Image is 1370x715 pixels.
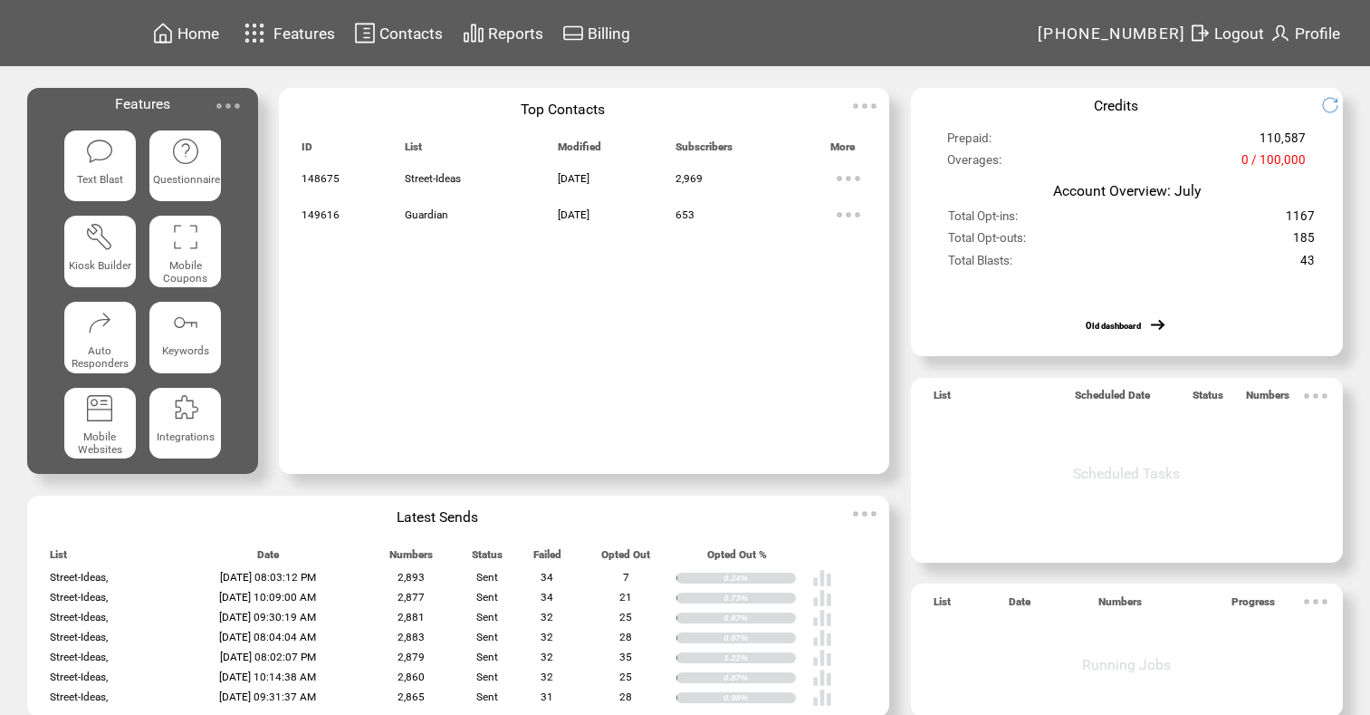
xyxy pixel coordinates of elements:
span: 185 [1293,231,1315,253]
span: Progress [1231,595,1275,616]
span: Logout [1214,24,1264,43]
span: Kiosk Builder [69,259,131,272]
a: Kiosk Builder [64,216,136,287]
span: 0 / 100,000 [1241,153,1306,175]
img: ellypsis.svg [830,197,867,233]
span: Street-Ideas, [50,691,108,703]
a: Reports [460,19,546,47]
span: Top Contacts [521,101,605,118]
span: List [934,389,951,410]
img: ellypsis.svg [1298,378,1334,414]
span: Street-Ideas, [50,651,108,663]
div: 0.97% [723,633,796,643]
span: Profile [1295,24,1340,43]
img: integrations.svg [171,393,200,422]
span: Sent [476,611,498,623]
img: poll%20-%20white.svg [812,688,832,708]
span: Street-Ideas, [50,611,108,623]
span: 32 [541,611,553,623]
span: List [934,595,951,616]
span: Mobile Websites [78,430,122,456]
img: poll%20-%20white.svg [812,588,832,608]
img: exit.svg [1189,22,1211,44]
span: More [830,140,855,161]
span: 28 [619,631,632,643]
span: Sent [476,571,498,584]
span: Numbers [389,548,433,569]
img: poll%20-%20white.svg [812,628,832,648]
span: Street-Ideas, [50,591,108,604]
a: Mobile Coupons [149,216,221,287]
span: 2,881 [398,611,425,623]
span: Street-Ideas, [50,671,108,683]
span: Prepaid: [947,131,992,153]
span: Street-Ideas, [50,571,108,584]
span: Date [1009,595,1030,616]
span: Status [472,548,503,569]
span: Opted Out [601,548,650,569]
span: Scheduled Tasks [1073,465,1180,482]
span: Sent [476,651,498,663]
span: Auto Responders [72,344,129,370]
span: [DATE] [558,172,589,185]
span: Total Blasts: [948,254,1012,275]
a: Keywords [149,302,221,373]
span: Keywords [162,344,209,357]
img: creidtcard.svg [562,22,584,44]
span: 32 [541,651,553,663]
span: 32 [541,671,553,683]
span: Sent [476,631,498,643]
a: Features [236,15,339,51]
img: auto-responders.svg [85,308,114,337]
span: 1167 [1286,209,1315,231]
span: Total Opt-outs: [948,231,1026,253]
a: Logout [1186,19,1267,47]
span: 2,883 [398,631,425,643]
span: [DATE] 09:31:37 AM [219,691,316,703]
div: 1.22% [723,652,796,663]
a: Billing [560,19,633,47]
span: List [405,140,422,161]
span: 2,893 [398,571,425,584]
span: Latest Sends [397,508,478,526]
span: Numbers [1246,389,1289,410]
span: Questionnaire [153,173,220,186]
a: Mobile Websites [64,388,136,459]
span: 149616 [302,208,340,221]
img: refresh.png [1321,96,1353,114]
img: home.svg [152,22,174,44]
span: 2,860 [398,671,425,683]
span: 32 [541,631,553,643]
span: Billing [588,24,630,43]
div: 0.73% [723,593,796,604]
img: mobile-websites.svg [85,393,114,422]
span: [DATE] 08:03:12 PM [220,571,316,584]
span: Failed [533,548,561,569]
span: Sent [476,671,498,683]
span: Running Jobs [1082,656,1171,673]
span: 2,877 [398,591,425,604]
img: keywords.svg [171,308,200,337]
span: 2,865 [398,691,425,703]
span: [DATE] 09:30:19 AM [219,611,316,623]
span: 25 [619,611,632,623]
img: features.svg [239,18,271,48]
span: 2,879 [398,651,425,663]
span: 653 [675,208,695,221]
span: 43 [1300,254,1315,275]
span: Subscribers [675,140,733,161]
img: poll%20-%20white.svg [812,608,832,628]
span: Sent [476,591,498,604]
span: 7 [623,571,629,584]
span: Modified [558,140,601,161]
img: poll%20-%20white.svg [812,648,832,668]
span: 34 [541,591,553,604]
span: Integrations [157,430,215,443]
span: Numbers [1098,595,1142,616]
a: Contacts [351,19,445,47]
a: Integrations [149,388,221,459]
span: 25 [619,671,632,683]
span: Features [273,24,335,43]
span: Mobile Coupons [163,259,207,285]
img: tool%201.svg [85,222,114,251]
